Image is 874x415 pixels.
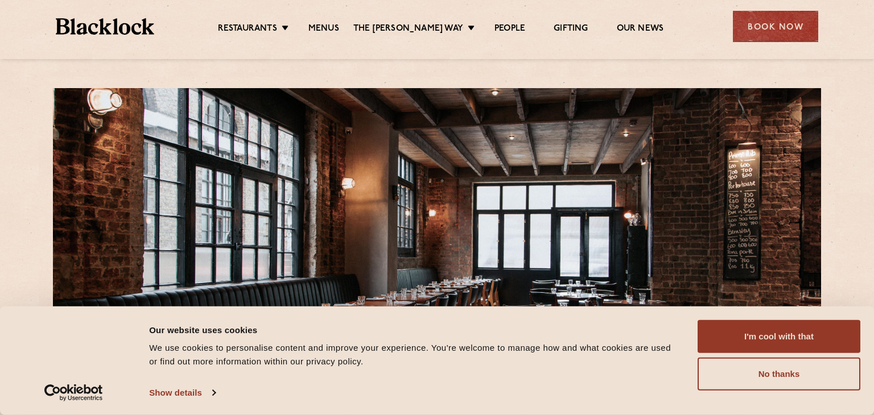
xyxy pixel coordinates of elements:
[308,23,339,36] a: Menus
[353,23,463,36] a: The [PERSON_NAME] Way
[149,323,672,337] div: Our website uses cookies
[554,23,588,36] a: Gifting
[494,23,525,36] a: People
[617,23,664,36] a: Our News
[698,320,860,353] button: I'm cool with that
[733,11,818,42] div: Book Now
[149,384,215,401] a: Show details
[149,341,672,368] div: We use cookies to personalise content and improve your experience. You're welcome to manage how a...
[24,384,123,401] a: Usercentrics Cookiebot - opens in a new window
[698,358,860,391] button: No thanks
[56,18,154,35] img: BL_Textured_Logo-footer-cropped.svg
[218,23,277,36] a: Restaurants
